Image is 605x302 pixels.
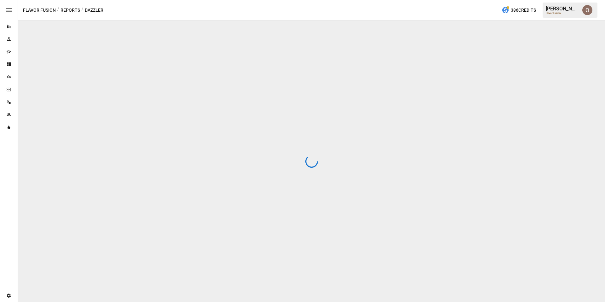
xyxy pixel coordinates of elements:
[579,1,596,19] button: Oleksii Flok
[57,6,59,14] div: /
[546,6,579,12] div: [PERSON_NAME]
[60,6,80,14] button: Reports
[582,5,592,15] img: Oleksii Flok
[546,12,579,15] div: Flavor Fusion
[23,6,56,14] button: Flavor Fusion
[499,4,539,16] button: 386Credits
[511,6,536,14] span: 386 Credits
[81,6,84,14] div: /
